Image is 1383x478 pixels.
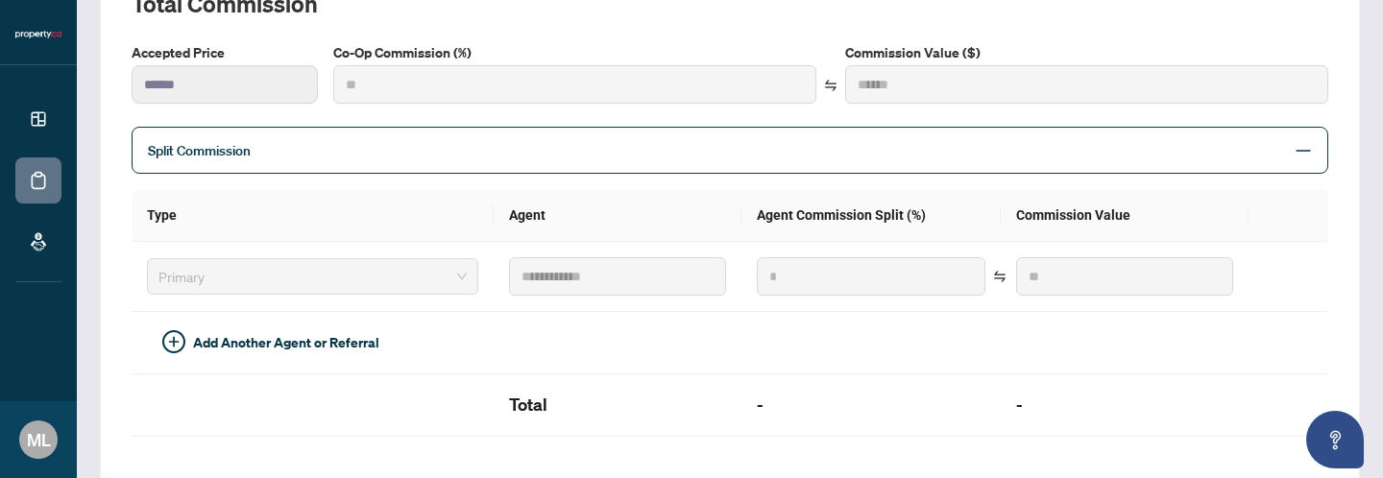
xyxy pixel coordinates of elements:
[147,327,395,358] button: Add Another Agent or Referral
[132,189,494,242] th: Type
[15,29,61,40] img: logo
[158,262,467,291] span: Primary
[757,390,986,420] h2: -
[845,42,1328,63] label: Commission Value ($)
[148,142,251,159] span: Split Commission
[494,189,741,242] th: Agent
[27,426,51,453] span: ML
[333,42,816,63] label: Co-Op Commission (%)
[1001,189,1249,242] th: Commission Value
[162,330,185,353] span: plus-circle
[1016,390,1233,420] h2: -
[132,127,1328,174] div: Split Commission
[132,42,318,63] label: Accepted Price
[1295,142,1312,159] span: minus
[741,189,1002,242] th: Agent Commission Split (%)
[824,79,837,92] span: swap
[1306,411,1364,468] button: Open asap
[509,390,726,420] h2: Total
[993,270,1007,283] span: swap
[193,332,379,353] span: Add Another Agent or Referral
